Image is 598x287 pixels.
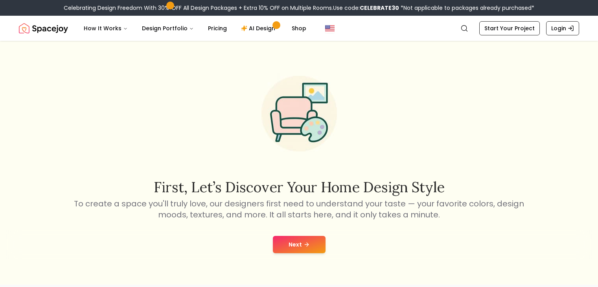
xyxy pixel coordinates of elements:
[360,4,399,12] b: CELEBRATE30
[19,20,68,36] a: Spacejoy
[77,20,134,36] button: How It Works
[399,4,534,12] span: *Not applicable to packages already purchased*
[285,20,313,36] a: Shop
[202,20,233,36] a: Pricing
[479,21,540,35] a: Start Your Project
[77,20,313,36] nav: Main
[325,24,335,33] img: United States
[64,4,534,12] div: Celebrating Design Freedom With 30% OFF All Design Packages + Extra 10% OFF on Multiple Rooms.
[249,63,350,164] img: Start Style Quiz Illustration
[136,20,200,36] button: Design Portfolio
[546,21,579,35] a: Login
[19,16,579,41] nav: Global
[273,236,326,253] button: Next
[333,4,399,12] span: Use code:
[235,20,284,36] a: AI Design
[73,179,526,195] h2: First, let’s discover your home design style
[73,198,526,220] p: To create a space you'll truly love, our designers first need to understand your taste — your fav...
[19,20,68,36] img: Spacejoy Logo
